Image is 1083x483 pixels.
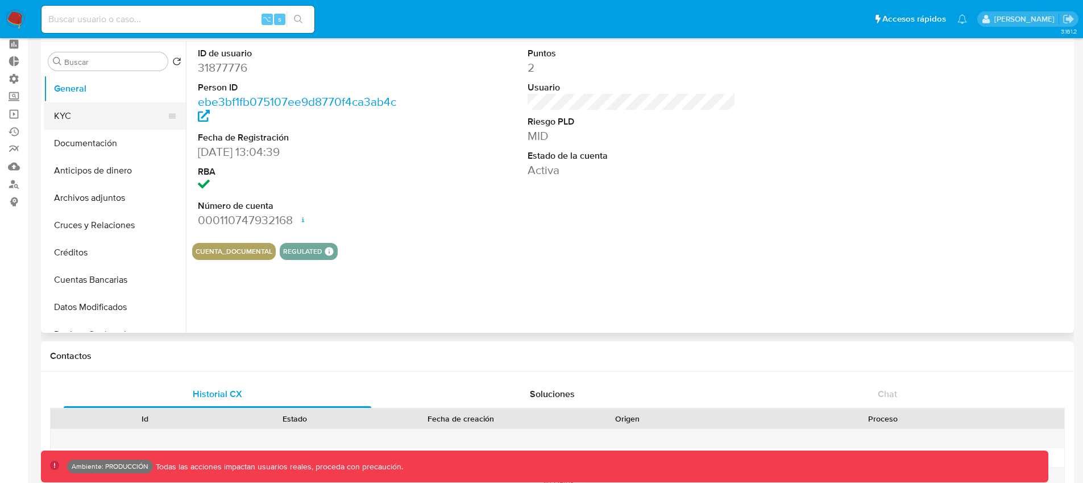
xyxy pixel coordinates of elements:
[44,184,186,212] button: Archivos adjuntos
[198,81,406,94] dt: Person ID
[878,387,897,401] span: Chat
[198,60,406,76] dd: 31877776
[528,47,736,60] dt: Puntos
[198,212,406,228] dd: 000110747932168
[528,60,736,76] dd: 2
[528,128,736,144] dd: MID
[64,57,163,67] input: Buscar
[42,12,314,27] input: Buscar usuario o caso...
[528,162,736,178] dd: Activa
[530,387,575,401] span: Soluciones
[44,75,186,102] button: General
[44,157,186,184] button: Anticipos de dinero
[78,413,212,424] div: Id
[193,387,242,401] span: Historial CX
[957,14,967,24] a: Notificaciones
[198,166,406,178] dt: RBA
[561,413,694,424] div: Origen
[198,144,406,160] dd: [DATE] 13:04:39
[198,47,406,60] dt: ID de usuario
[278,14,281,24] span: s
[287,11,310,27] button: search-icon
[153,461,403,472] p: Todas las acciones impactan usuarios reales, proceda con precaución.
[528,81,736,94] dt: Usuario
[72,464,148,469] p: Ambiente: PRODUCCIÓN
[228,413,362,424] div: Estado
[44,130,186,157] button: Documentación
[710,413,1056,424] div: Proceso
[198,200,406,212] dt: Número de cuenta
[44,294,186,321] button: Datos Modificados
[528,150,736,162] dt: Estado de la cuenta
[44,102,177,130] button: KYC
[44,321,186,348] button: Devices Geolocation
[44,266,186,294] button: Cuentas Bancarias
[198,131,406,144] dt: Fecha de Registración
[882,13,946,25] span: Accesos rápidos
[172,57,181,69] button: Volver al orden por defecto
[1063,13,1074,25] a: Salir
[377,413,545,424] div: Fecha de creación
[50,350,1065,362] h1: Contactos
[198,93,396,126] a: ebe3bf1fb075107ee9d8770f4ca3ab4c
[528,115,736,128] dt: Riesgo PLD
[994,14,1059,24] p: federico.falavigna@mercadolibre.com
[1061,27,1077,36] span: 3.161.2
[263,14,271,24] span: ⌥
[53,57,62,66] button: Buscar
[44,212,186,239] button: Cruces y Relaciones
[44,239,186,266] button: Créditos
